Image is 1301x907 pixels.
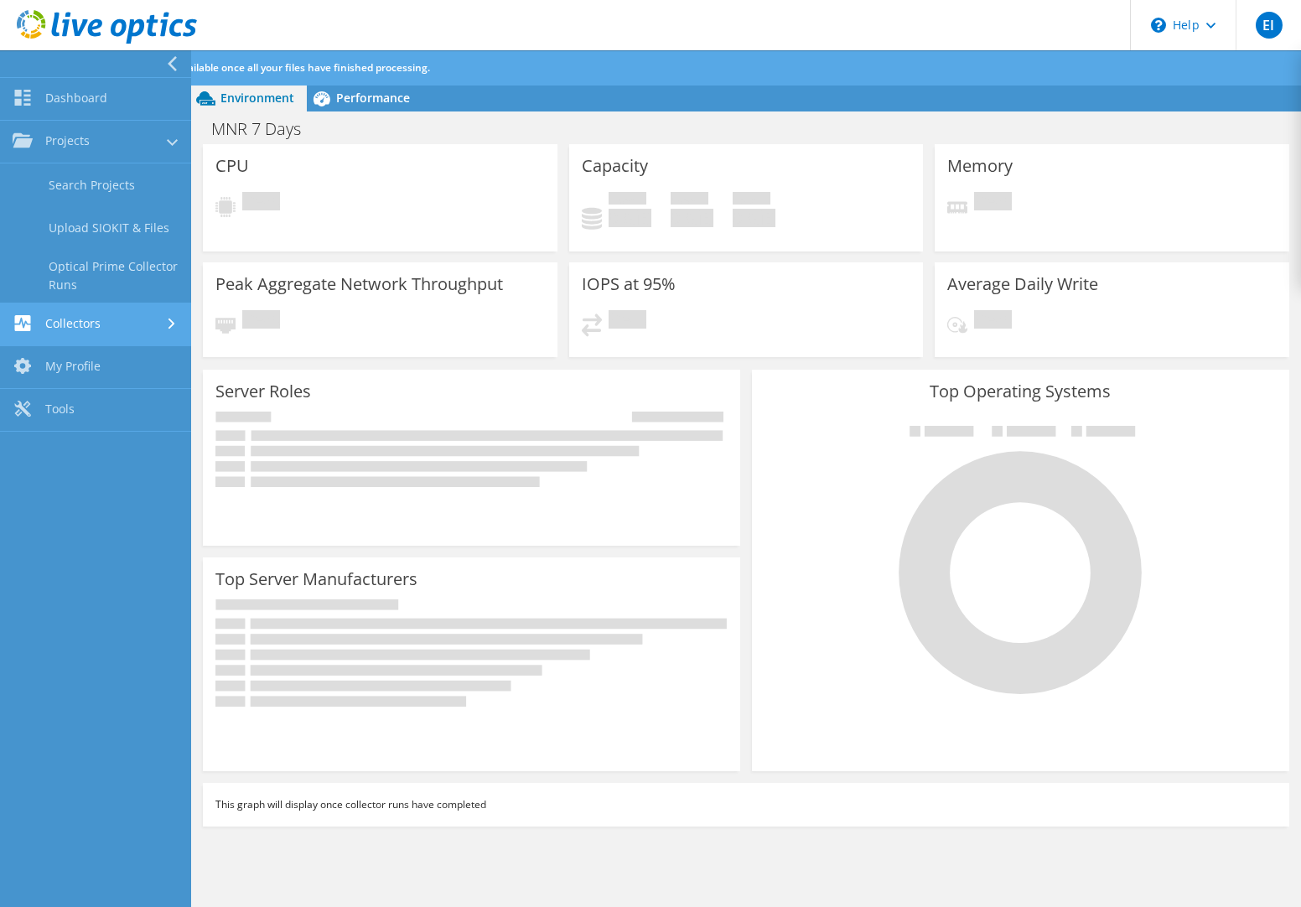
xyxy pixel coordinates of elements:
span: Environment [220,90,294,106]
h3: Capacity [582,157,648,175]
h4: 0 GiB [609,209,651,227]
svg: \n [1151,18,1166,33]
h3: Top Server Manufacturers [215,570,417,588]
span: Total [733,192,770,209]
span: Pending [609,310,646,333]
span: Pending [974,192,1012,215]
span: Used [609,192,646,209]
span: Pending [242,310,280,333]
span: EI [1256,12,1283,39]
span: Analysis will be available once all your files have finished processing. [102,60,430,75]
h3: Average Daily Write [947,275,1098,293]
span: Performance [336,90,410,106]
h4: 0 GiB [733,209,775,227]
h4: 0 GiB [671,209,713,227]
span: Free [671,192,708,209]
div: This graph will display once collector runs have completed [203,783,1289,827]
span: Pending [242,192,280,215]
h1: MNR 7 Days [204,120,327,138]
h3: Peak Aggregate Network Throughput [215,275,503,293]
h3: CPU [215,157,249,175]
span: Pending [974,310,1012,333]
h3: Top Operating Systems [765,382,1277,401]
h3: Server Roles [215,382,311,401]
h3: Memory [947,157,1013,175]
h3: IOPS at 95% [582,275,676,293]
